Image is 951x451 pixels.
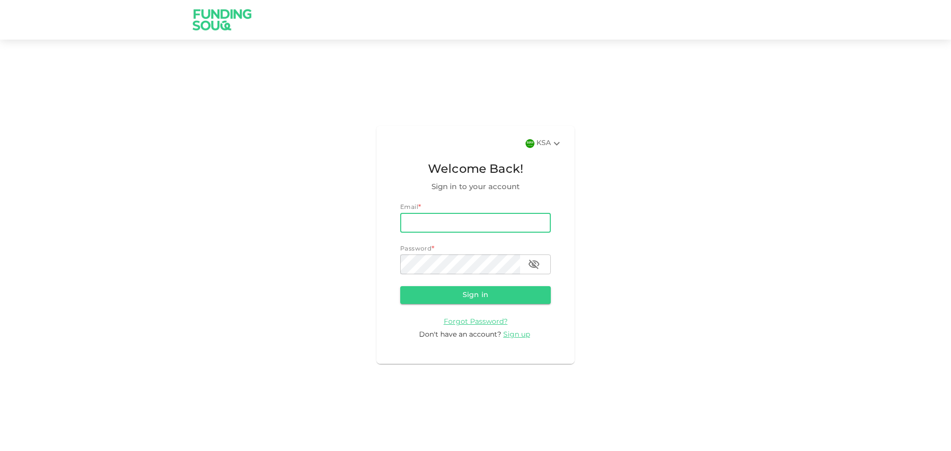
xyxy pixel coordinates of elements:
div: KSA [536,138,563,150]
span: Welcome Back! [400,160,551,179]
span: Sign in to your account [400,181,551,193]
span: Password [400,246,431,252]
a: Forgot Password? [444,318,508,325]
span: Don't have an account? [419,331,501,338]
button: Sign in [400,286,551,304]
input: password [400,254,520,274]
span: Sign up [503,331,530,338]
img: flag-sa.b9a346574cdc8950dd34b50780441f57.svg [526,139,534,148]
input: email [400,213,551,233]
span: Forgot Password? [444,318,508,325]
span: Email [400,204,418,210]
